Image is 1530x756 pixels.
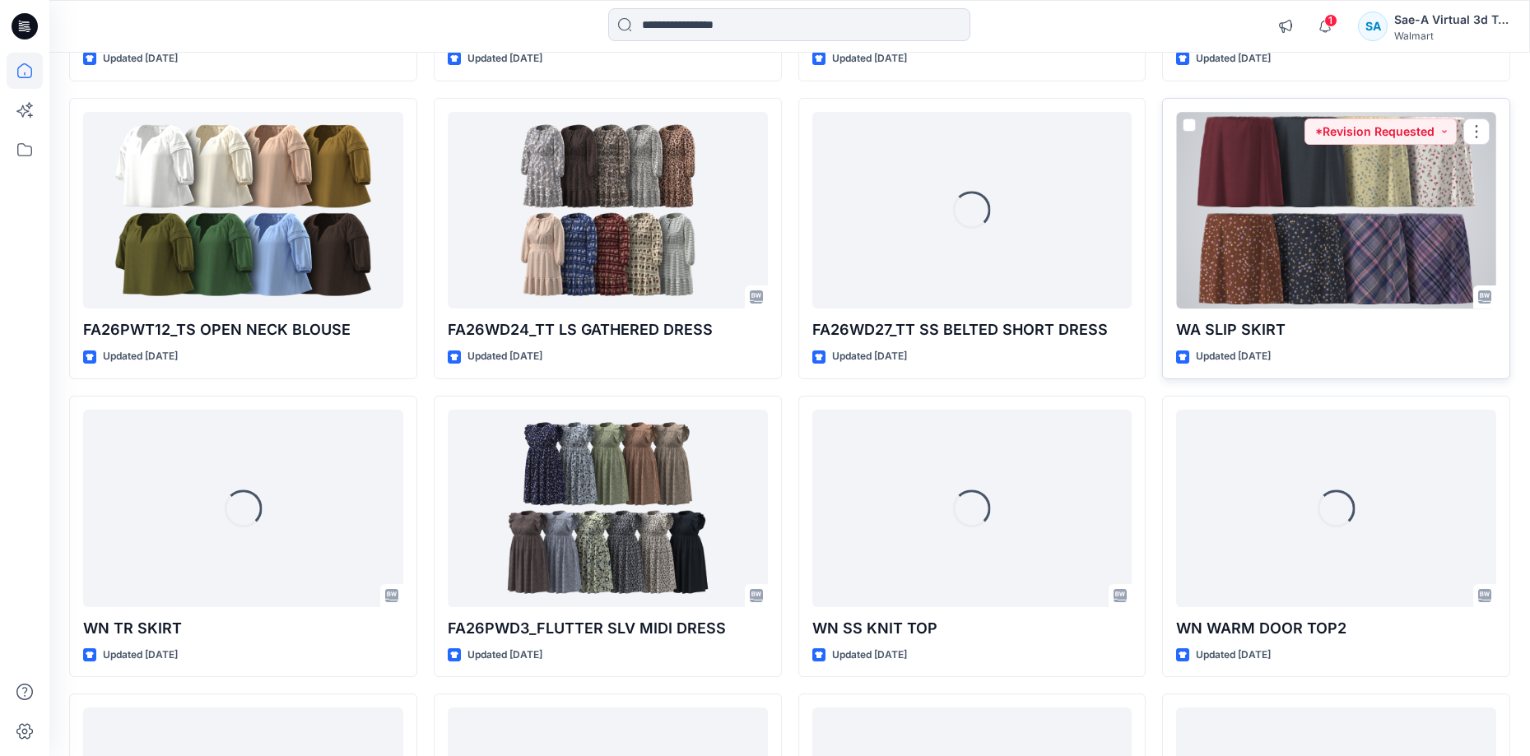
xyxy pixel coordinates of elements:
[1196,647,1271,664] p: Updated [DATE]
[467,50,542,67] p: Updated [DATE]
[103,647,178,664] p: Updated [DATE]
[1176,318,1496,341] p: WA SLIP SKIRT
[812,617,1132,640] p: WN SS KNIT TOP
[1176,617,1496,640] p: WN WARM DOOR TOP2
[448,112,768,309] a: FA26WD24_TT LS GATHERED DRESS
[448,410,768,607] a: FA26PWD3_FLUTTER SLV MIDI DRESS
[448,617,768,640] p: FA26PWD3_FLUTTER SLV MIDI DRESS
[448,318,768,341] p: FA26WD24_TT LS GATHERED DRESS
[1394,30,1509,42] div: Walmart
[83,617,403,640] p: WN TR SKIRT
[812,318,1132,341] p: FA26WD27_TT SS BELTED SHORT DRESS
[103,50,178,67] p: Updated [DATE]
[1196,348,1271,365] p: Updated [DATE]
[1196,50,1271,67] p: Updated [DATE]
[83,318,403,341] p: FA26PWT12_TS OPEN NECK BLOUSE
[103,348,178,365] p: Updated [DATE]
[467,348,542,365] p: Updated [DATE]
[1324,14,1337,27] span: 1
[832,348,907,365] p: Updated [DATE]
[83,112,403,309] a: FA26PWT12_TS OPEN NECK BLOUSE
[1394,10,1509,30] div: Sae-A Virtual 3d Team
[467,647,542,664] p: Updated [DATE]
[1176,112,1496,309] a: WA SLIP SKIRT
[832,50,907,67] p: Updated [DATE]
[1358,12,1388,41] div: SA
[832,647,907,664] p: Updated [DATE]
